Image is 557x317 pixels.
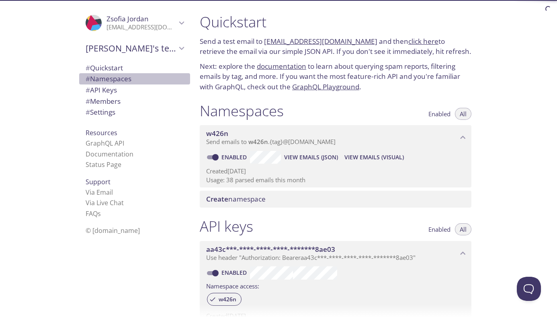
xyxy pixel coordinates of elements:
span: Support [86,177,111,186]
span: [PERSON_NAME]'s team [86,43,176,54]
a: Documentation [86,150,133,158]
div: w426n namespace [200,125,471,150]
span: View Emails (Visual) [344,152,404,162]
p: Usage: 38 parsed emails this month [206,176,465,184]
a: FAQ [86,209,101,218]
span: View Emails (JSON) [284,152,338,162]
a: Status Page [86,160,121,169]
span: # [86,85,90,95]
span: namespace [206,194,266,204]
a: GraphQL Playground [292,82,359,91]
div: Namespaces [79,73,190,84]
span: # [86,97,90,106]
span: Namespaces [86,74,131,83]
div: Create namespace [200,191,471,208]
a: GraphQL API [86,139,124,148]
button: Enabled [424,108,455,120]
label: Namespace access: [206,280,259,291]
button: All [455,223,471,235]
span: Quickstart [86,63,123,72]
span: Settings [86,107,115,117]
p: Send a test email to and then to retrieve the email via our simple JSON API. If you don't see it ... [200,36,471,57]
button: View Emails (JSON) [281,151,341,164]
div: Quickstart [79,62,190,74]
p: [EMAIL_ADDRESS][DOMAIN_NAME] [106,23,176,31]
a: click here [408,37,438,46]
h1: Namespaces [200,102,284,120]
span: © [DOMAIN_NAME] [86,226,140,235]
div: Team Settings [79,107,190,118]
p: Created [DATE] [206,167,465,175]
a: Enabled [220,269,250,276]
button: View Emails (Visual) [341,151,407,164]
div: Zsofia's team [79,38,190,59]
h1: API keys [200,217,253,235]
span: s [98,209,101,218]
p: Next: explore the to learn about querying spam reports, filtering emails by tag, and more. If you... [200,61,471,92]
span: w426n [206,129,228,138]
a: Via Email [86,188,113,197]
div: w426n [207,293,242,306]
span: w426n [248,138,268,146]
a: Enabled [220,153,250,161]
span: # [86,107,90,117]
span: Resources [86,128,117,137]
iframe: Help Scout Beacon - Open [517,277,541,301]
span: # [86,63,90,72]
a: Via Live Chat [86,198,124,207]
div: Members [79,96,190,107]
span: Send emails to . {tag} @[DOMAIN_NAME] [206,138,336,146]
span: API Keys [86,85,117,95]
a: documentation [257,62,306,71]
span: # [86,74,90,83]
span: Zsofia Jordan [106,14,149,23]
span: Create [206,194,228,204]
h1: Quickstart [200,13,471,31]
span: w426n [214,296,241,303]
button: Enabled [424,223,455,235]
a: [EMAIL_ADDRESS][DOMAIN_NAME] [264,37,377,46]
div: API Keys [79,84,190,96]
div: Zsofia Jordan [79,10,190,36]
span: Members [86,97,121,106]
button: All [455,108,471,120]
